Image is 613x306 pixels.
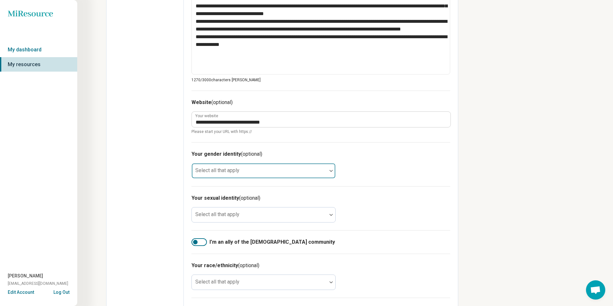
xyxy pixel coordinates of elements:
label: Select all that apply [195,211,239,217]
span: I’m an ally of the [DEMOGRAPHIC_DATA] community [209,238,335,246]
button: Edit Account [8,289,34,296]
span: Please start your URL with https:// [191,129,450,135]
label: Select all that apply [195,279,239,285]
span: (optional) [238,262,259,268]
button: Log Out [53,289,70,294]
p: 1270/ 3000 characters [PERSON_NAME] [191,77,450,83]
h3: Website [191,99,450,106]
h3: Your race/ethnicity [191,262,450,269]
label: Select all that apply [195,167,239,173]
span: [EMAIL_ADDRESS][DOMAIN_NAME] [8,281,68,286]
span: (optional) [241,151,262,157]
span: (optional) [211,99,233,105]
span: [PERSON_NAME] [8,273,43,279]
a: Open chat [586,280,605,300]
label: Your website [195,114,218,118]
h3: Your sexual identity [191,194,450,202]
h3: Your gender identity [191,150,450,158]
span: (optional) [239,195,260,201]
